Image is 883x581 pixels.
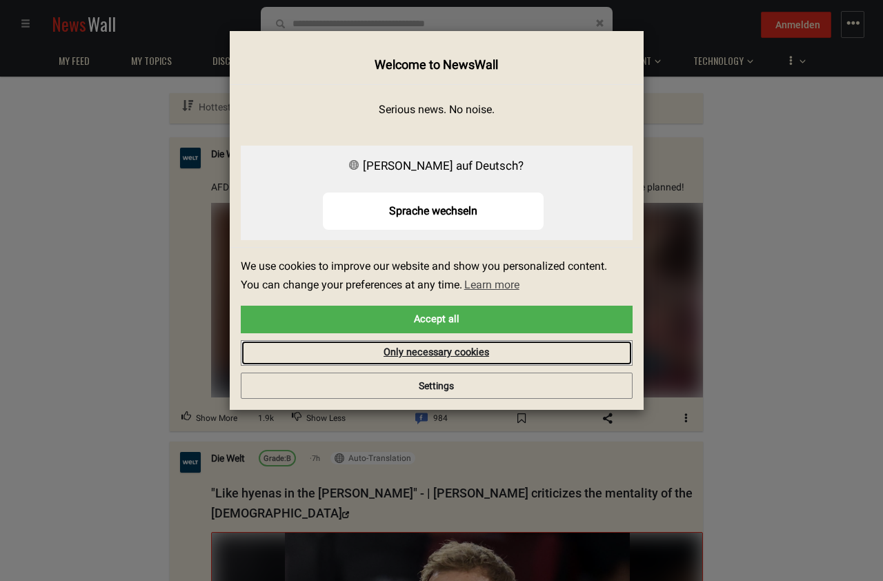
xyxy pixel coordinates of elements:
div: cookieconsent [241,258,633,366]
p: Serious news. No noise. [241,102,633,118]
button: Sprache wechseln [323,193,544,229]
div: [PERSON_NAME] auf Deutsch? [241,156,633,176]
a: allow cookies [241,306,633,333]
a: learn more about cookies [462,275,522,295]
span: We use cookies to improve our website and show you personalized content. You can change your pref... [241,258,622,295]
button: Settings [241,373,633,399]
h4: Welcome to NewsWall [241,56,633,74]
a: deny cookies [241,340,633,366]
